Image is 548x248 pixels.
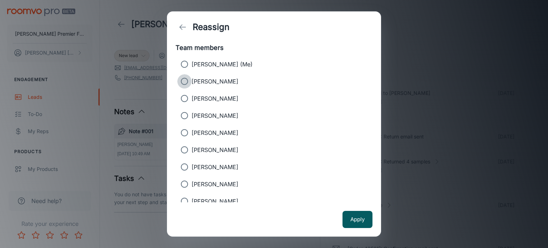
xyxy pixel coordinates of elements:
p: [PERSON_NAME] [192,94,238,103]
p: [PERSON_NAME] [192,180,238,188]
p: [PERSON_NAME] [192,111,238,120]
h6: Team members [176,43,372,53]
button: Apply [342,211,372,228]
p: [PERSON_NAME] [192,163,238,171]
p: [PERSON_NAME] [192,128,238,137]
p: [PERSON_NAME] [192,197,238,206]
p: [PERSON_NAME] (Me) [192,60,253,69]
p: [PERSON_NAME] [192,77,238,86]
p: [PERSON_NAME] [192,146,238,154]
button: back [176,20,190,34]
h1: Reassign [193,21,229,34]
